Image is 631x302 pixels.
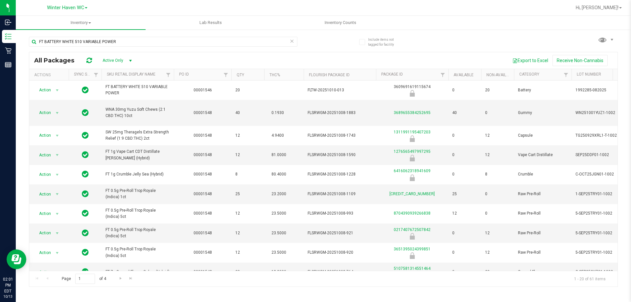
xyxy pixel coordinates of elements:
input: Search Package ID, Item Name, SKU, Lot or Part Number... [29,37,297,47]
span: Action [36,85,54,95]
span: Action [36,267,54,277]
span: In Sync [82,85,89,95]
a: Lab Results [146,16,275,30]
span: 0 [452,249,477,256]
span: All Packages [34,57,81,64]
span: 18.9000 [268,267,290,277]
span: In Sync [82,267,89,276]
span: select [53,267,62,277]
span: Battery [518,87,568,93]
span: 40 [235,110,260,116]
a: Sku Retail Display Name [107,72,155,77]
span: 23.2000 [268,189,290,199]
span: Include items not tagged for facility [368,37,401,47]
span: 0.1930 [268,108,287,118]
span: 23.5000 [268,248,290,257]
span: select [53,170,62,179]
span: 23.5000 [268,209,290,218]
span: Hi, [PERSON_NAME]! [576,5,619,10]
span: 12 [485,152,510,158]
span: In Sync [82,108,89,117]
span: Inventory [16,20,146,26]
span: FLSRWGM-20251008-1228 [308,171,372,177]
a: 00001548 [194,110,212,115]
a: Go to the previous page [42,274,52,283]
a: Available [454,73,474,77]
a: Category [519,72,539,77]
div: Newly Received [375,252,449,259]
a: Filter [163,69,174,80]
a: Filter [90,69,102,80]
span: 80.4000 [268,170,290,179]
a: 1276565497997295 [394,149,431,154]
a: 8704390939266838 [394,211,431,216]
a: 00001548 [194,250,212,255]
span: Capsule [518,132,568,139]
a: Go to the last page [126,274,136,283]
span: select [53,228,62,238]
span: Gummy [518,110,568,116]
span: FLTW-20251010-013 [308,87,372,93]
span: FLSRWGM-20251008-764 [308,269,372,275]
span: SW 25mg Theragels Extra Strength Relief (1:9 CBD:THC) 2ct [105,129,170,142]
a: Go to the next page [116,274,125,283]
a: 00001548 [194,231,212,235]
span: Action [36,170,54,179]
span: In Sync [82,248,89,257]
a: 00001548 [194,211,212,216]
a: [CREDIT_CARD_NUMBER] [389,192,435,196]
span: FT 1g Vape Cart CDT Distillate [PERSON_NAME] (Hybrid) [105,149,170,161]
span: TG250929XRL1-T-1002 [575,132,617,139]
span: select [53,151,62,160]
span: select [53,209,62,218]
span: In Sync [82,209,89,218]
span: 23.5000 [268,228,290,238]
inline-svg: Inbound [5,19,12,26]
span: Action [36,189,54,198]
a: Filter [220,69,231,80]
a: 00001548 [194,269,212,274]
span: 12 [235,249,260,256]
span: Crumble [518,171,568,177]
span: 0 [452,132,477,139]
span: 12 [235,152,260,158]
p: 10/13 [3,294,13,299]
span: select [53,248,62,257]
span: Raw Pre-Roll [518,210,568,217]
span: 0 [452,269,477,275]
a: Go to the first page [32,274,42,283]
a: Qty [237,73,244,77]
span: FLSRWGM-20251008-1743 [308,132,372,139]
span: 25 [235,191,260,197]
span: 40 [452,110,477,116]
span: C-OCT25JGN01-1002 [575,171,617,177]
a: 3689655384252695 [394,110,431,115]
a: Filter [610,69,621,80]
span: FLSRWGM-20251008-993 [308,210,372,217]
a: 3651395024399851 [394,247,431,251]
span: 0 [452,152,477,158]
iframe: Resource center [7,249,26,269]
a: THC% [269,73,280,77]
div: Newly Received [375,233,449,240]
span: 0 [452,230,477,236]
span: FT 0.5g Pre-Roll Trop Royale (Indica) 5ct [105,227,170,239]
span: Raw Pre-Roll [518,230,568,236]
input: 1 [75,274,95,284]
span: In Sync [82,189,89,198]
div: Newly Received [375,174,449,181]
span: FLSRWGM-20251008-920 [308,249,372,256]
span: 12 [485,132,510,139]
a: 00001548 [194,172,212,176]
span: Inventory Counts [316,20,365,26]
a: 00001548 [194,152,212,157]
span: 1-SEP25TRY01-1002 [575,191,617,197]
div: Newly Received [375,155,449,161]
span: 12 [235,230,260,236]
span: 0 [452,171,477,177]
span: 5-SEP25TRY01-1002 [575,230,617,236]
a: Flourish Package ID [309,73,350,77]
a: 6416062318941609 [394,169,431,173]
button: Receive Non-Cannabis [552,55,608,66]
div: Actions [34,73,66,77]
